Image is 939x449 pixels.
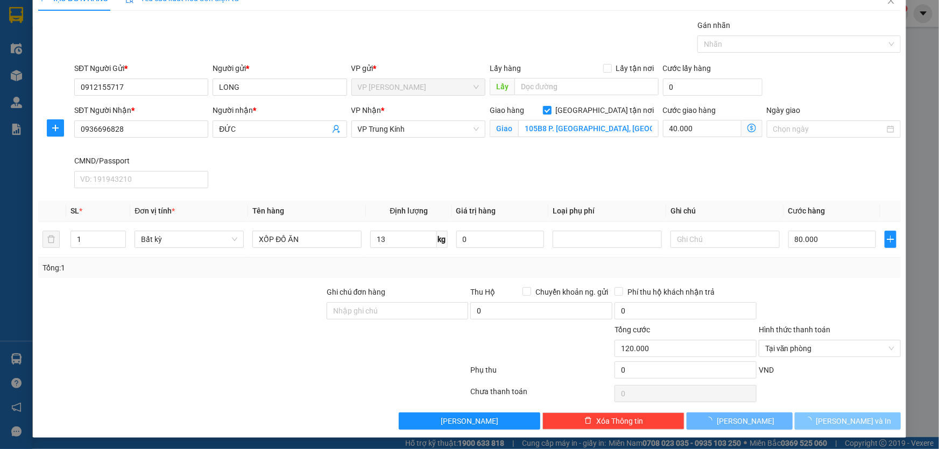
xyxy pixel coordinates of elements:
button: plus [885,231,896,248]
span: Đơn vị tính [135,206,175,215]
span: Định lượng [390,206,428,215]
label: Hình thức thanh toán [759,325,830,334]
input: Ghi Chú [670,231,780,248]
span: plus [885,235,896,244]
span: [PERSON_NAME] và In [816,415,892,427]
div: Người nhận [213,104,347,116]
span: VND [759,366,774,374]
input: Giao tận nơi [518,120,659,137]
span: Bất kỳ [141,231,237,247]
span: Lấy [490,78,514,95]
th: Ghi chú [666,201,784,222]
span: Giá trị hàng [456,206,496,215]
span: [PERSON_NAME] [717,415,774,427]
span: Phí thu hộ khách nhận trả [623,286,719,298]
span: [GEOGRAPHIC_DATA] tận nơi [552,104,659,116]
span: Xóa Thông tin [596,415,643,427]
div: VP gửi [351,62,485,74]
div: Người gửi [213,62,347,74]
span: Chuyển khoản ng. gửi [531,286,612,298]
input: Ghi chú đơn hàng [327,302,469,319]
span: [PERSON_NAME] [441,415,498,427]
span: delete [584,417,592,425]
label: Cước lấy hàng [663,64,711,73]
div: SĐT Người Gửi [74,62,208,74]
span: Tổng cước [615,325,650,334]
button: plus [47,119,64,137]
input: VD: Bàn, Ghế [252,231,362,248]
span: kg [437,231,448,248]
div: Chưa thanh toán [470,386,614,404]
span: SL [70,206,79,215]
input: Dọc đường [514,78,659,95]
span: VP Trung Kính [358,121,479,137]
span: loading [705,417,717,424]
th: Loại phụ phí [548,201,666,222]
label: Ngày giao [767,106,801,115]
span: Giao hàng [490,106,524,115]
div: Tổng: 1 [43,262,363,274]
button: delete [43,231,60,248]
label: Ghi chú đơn hàng [327,288,386,296]
span: Lấy tận nơi [612,62,659,74]
span: Tại văn phòng [765,340,894,357]
button: [PERSON_NAME] [399,412,541,430]
span: plus [47,124,63,132]
button: deleteXóa Thông tin [542,412,684,430]
button: [PERSON_NAME] và In [795,412,901,430]
div: SĐT Người Nhận [74,104,208,116]
span: Cước hàng [788,206,825,215]
span: Tên hàng [252,206,284,215]
span: Thu Hộ [470,288,495,296]
label: Gán nhãn [697,21,730,30]
span: Giao [490,120,518,137]
input: 0 [456,231,544,248]
span: user-add [332,125,341,133]
input: Cước lấy hàng [663,79,763,96]
span: dollar-circle [747,124,756,132]
input: Cước giao hàng [663,120,742,137]
span: VP Nhận [351,106,382,115]
button: [PERSON_NAME] [687,412,793,430]
div: CMND/Passport [74,155,208,167]
label: Cước giao hàng [663,106,716,115]
span: VP Hồng Hà [358,79,479,95]
div: Phụ thu [470,364,614,383]
span: Lấy hàng [490,64,521,73]
input: Ngày giao [773,123,885,135]
span: loading [804,417,816,424]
